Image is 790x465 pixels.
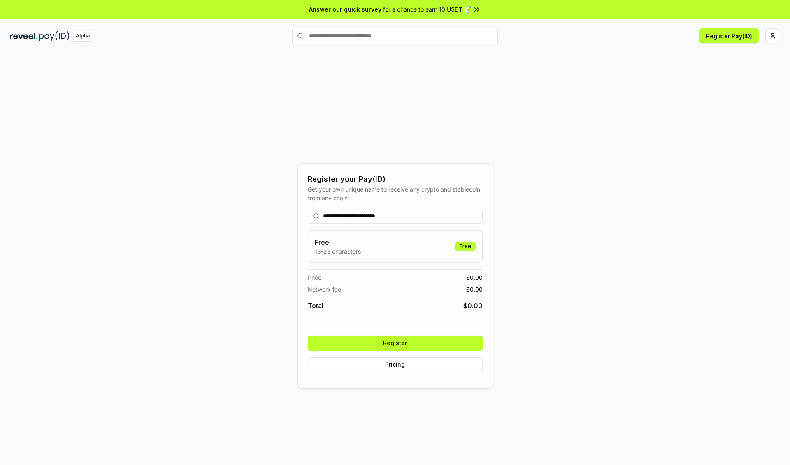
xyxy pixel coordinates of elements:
[315,247,361,256] p: 13-25 characters
[308,173,483,185] div: Register your Pay(ID)
[10,31,37,41] img: reveel_dark
[308,273,321,282] span: Price
[71,31,94,41] div: Alpha
[315,237,361,247] h3: Free
[308,357,483,372] button: Pricing
[699,28,759,43] button: Register Pay(ID)
[308,301,323,311] span: Total
[455,242,476,251] div: Free
[308,336,483,351] button: Register
[466,285,483,294] span: $ 0.00
[308,185,483,202] div: Get your own unique name to receive any crypto and stablecoin, from any chain
[308,285,341,294] span: Network fee
[383,5,471,14] span: for a chance to earn 10 USDT 📝
[309,5,381,14] span: Answer our quick survey
[39,31,70,41] img: pay_id
[463,301,483,311] span: $ 0.00
[466,273,483,282] span: $ 0.00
